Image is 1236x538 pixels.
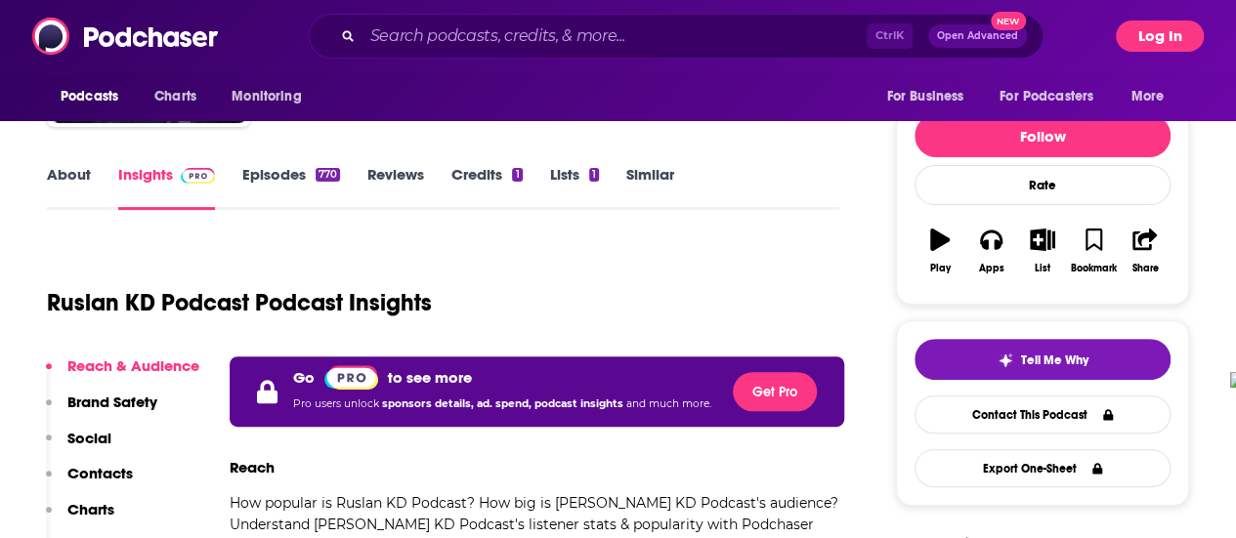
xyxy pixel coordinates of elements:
[142,78,208,115] a: Charts
[733,372,817,411] button: Get Pro
[67,464,133,482] p: Contacts
[965,216,1016,286] button: Apps
[1071,263,1117,274] div: Bookmark
[67,500,114,518] p: Charts
[550,165,599,210] a: Lists1
[1000,83,1093,110] span: For Podcasters
[979,263,1004,274] div: Apps
[867,23,913,49] span: Ctrl K
[1017,216,1068,286] button: List
[1118,78,1189,115] button: open menu
[915,165,1171,205] div: Rate
[316,168,340,182] div: 770
[1120,216,1171,286] button: Share
[991,12,1026,30] span: New
[46,500,114,536] button: Charts
[367,165,424,210] a: Reviews
[1035,263,1050,274] div: List
[293,390,711,419] p: Pro users unlock and much more.
[886,83,963,110] span: For Business
[915,216,965,286] button: Play
[1131,263,1158,274] div: Share
[46,464,133,500] button: Contacts
[626,165,674,210] a: Similar
[154,83,196,110] span: Charts
[589,168,599,182] div: 1
[512,168,522,182] div: 1
[388,368,472,387] p: to see more
[67,356,199,375] p: Reach & Audience
[915,339,1171,380] button: tell me why sparkleTell Me Why
[46,429,111,465] button: Social
[309,14,1044,59] div: Search podcasts, credits, & more...
[930,263,951,274] div: Play
[362,21,867,52] input: Search podcasts, credits, & more...
[242,165,340,210] a: Episodes770
[232,83,301,110] span: Monitoring
[324,365,378,390] img: Podchaser Pro
[915,114,1171,157] button: Follow
[873,78,988,115] button: open menu
[67,429,111,447] p: Social
[1131,83,1165,110] span: More
[47,288,432,317] h1: Ruslan KD Podcast Podcast Insights
[32,18,220,55] img: Podchaser - Follow, Share and Rate Podcasts
[998,352,1013,368] img: tell me why sparkle
[118,165,215,210] a: InsightsPodchaser Pro
[324,364,378,390] a: Pro website
[915,449,1171,487] button: Export One-Sheet
[1116,21,1204,52] button: Log In
[293,368,315,387] p: Go
[987,78,1122,115] button: open menu
[937,31,1018,41] span: Open Advanced
[928,24,1027,48] button: Open AdvancedNew
[230,458,275,476] h3: Reach
[47,78,144,115] button: open menu
[1068,216,1119,286] button: Bookmark
[46,356,199,393] button: Reach & Audience
[181,168,215,184] img: Podchaser Pro
[1021,352,1088,368] span: Tell Me Why
[915,395,1171,434] a: Contact This Podcast
[47,165,91,210] a: About
[46,393,157,429] button: Brand Safety
[61,83,118,110] span: Podcasts
[451,165,522,210] a: Credits1
[67,393,157,411] p: Brand Safety
[218,78,326,115] button: open menu
[382,397,626,410] span: sponsors details, ad. spend, podcast insights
